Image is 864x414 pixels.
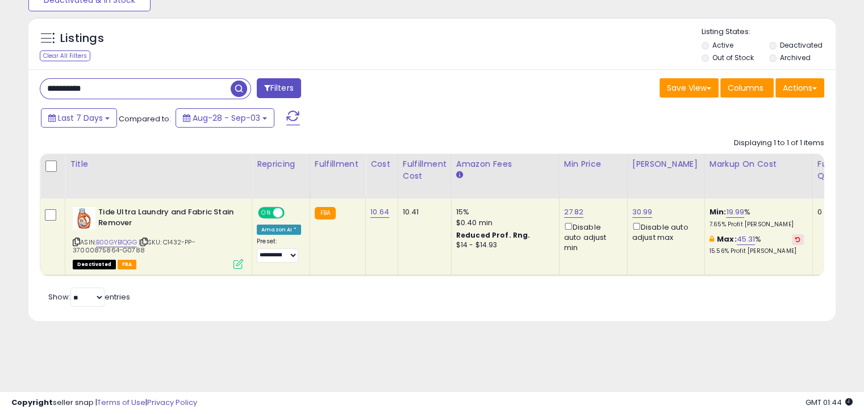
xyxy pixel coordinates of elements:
[176,108,274,128] button: Aug-28 - Sep-03
[717,234,737,244] b: Max:
[97,397,145,408] a: Terms of Use
[283,208,301,218] span: OFF
[11,398,197,408] div: seller snap | |
[257,238,301,263] div: Preset:
[564,206,584,218] a: 27.82
[726,206,744,218] a: 19.99
[315,158,361,170] div: Fulfillment
[456,158,554,170] div: Amazon Fees
[370,206,389,218] a: 10.64
[712,40,733,50] label: Active
[456,240,550,250] div: $14 - $14.93
[709,235,714,243] i: This overrides the store level max markup for this listing
[709,247,804,255] p: 15.56% Profit [PERSON_NAME]
[73,260,116,269] span: All listings that are unavailable for purchase on Amazon for any reason other than out-of-stock
[775,78,824,98] button: Actions
[795,236,800,242] i: Revert to store-level Max Markup
[709,234,804,255] div: %
[257,158,305,170] div: Repricing
[370,158,393,170] div: Cost
[11,397,53,408] strong: Copyright
[564,221,619,254] div: Disable auto adjust min
[817,207,853,217] div: 0
[403,158,446,182] div: Fulfillment Cost
[315,207,336,219] small: FBA
[73,207,243,268] div: ASIN:
[41,108,117,128] button: Last 7 Days
[709,221,804,229] p: 7.65% Profit [PERSON_NAME]
[96,238,137,247] a: B00GYB1QGG
[60,31,104,47] h5: Listings
[456,230,531,240] b: Reduced Prof. Rng.
[660,78,719,98] button: Save View
[704,154,812,198] th: The percentage added to the cost of goods (COGS) that forms the calculator for Min & Max prices.
[737,234,756,245] a: 45.31
[119,113,171,124] span: Compared to:
[817,158,857,182] div: Fulfillable Quantity
[40,50,90,61] div: Clear All Filters
[779,53,810,62] label: Archived
[805,397,853,408] span: 2025-09-11 01:44 GMT
[257,78,301,98] button: Filters
[564,158,623,170] div: Min Price
[48,292,130,302] span: Show: entries
[70,158,247,170] div: Title
[712,53,754,62] label: Out of Stock
[147,397,197,408] a: Privacy Policy
[73,238,195,255] span: | SKU: C1432-PP-37000875864-G0788
[728,82,763,94] span: Columns
[709,207,804,228] div: %
[403,207,443,217] div: 10.41
[98,207,236,231] b: Tide Ultra Laundry and Fabric Stain Remover
[456,170,463,180] small: Amazon Fees.
[720,78,774,98] button: Columns
[118,260,137,269] span: FBA
[259,208,273,218] span: ON
[456,207,550,217] div: 15%
[257,225,301,235] div: Amazon AI *
[709,158,808,170] div: Markup on Cost
[779,40,822,50] label: Deactivated
[632,158,700,170] div: [PERSON_NAME]
[58,112,103,124] span: Last 7 Days
[702,27,836,37] p: Listing States:
[73,207,95,230] img: 41iGzCla4WL._SL40_.jpg
[193,112,260,124] span: Aug-28 - Sep-03
[632,221,696,243] div: Disable auto adjust max
[709,206,727,217] b: Min:
[734,138,824,149] div: Displaying 1 to 1 of 1 items
[456,218,550,228] div: $0.40 min
[632,206,653,218] a: 30.99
